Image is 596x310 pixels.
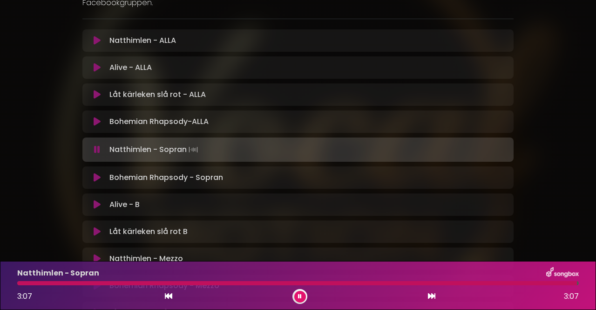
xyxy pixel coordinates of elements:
[109,199,140,210] p: Alive - B
[109,62,152,73] p: Alive - ALLA
[187,143,200,156] img: waveform4.gif
[109,89,206,100] p: Låt kärleken slå rot - ALLA
[109,143,200,156] p: Natthimlen - Sopran
[109,172,223,183] p: Bohemian Rhapsody - Sopran
[546,267,579,279] img: songbox-logo-white.png
[109,253,183,264] p: Natthimlen - Mezzo
[109,226,188,237] p: Låt kärleken slå rot B
[564,291,579,302] span: 3:07
[17,268,99,279] p: Natthimlen - Sopran
[17,291,32,302] span: 3:07
[109,35,176,46] p: Natthimlen - ALLA
[109,116,209,127] p: Bohemian Rhapsody-ALLA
